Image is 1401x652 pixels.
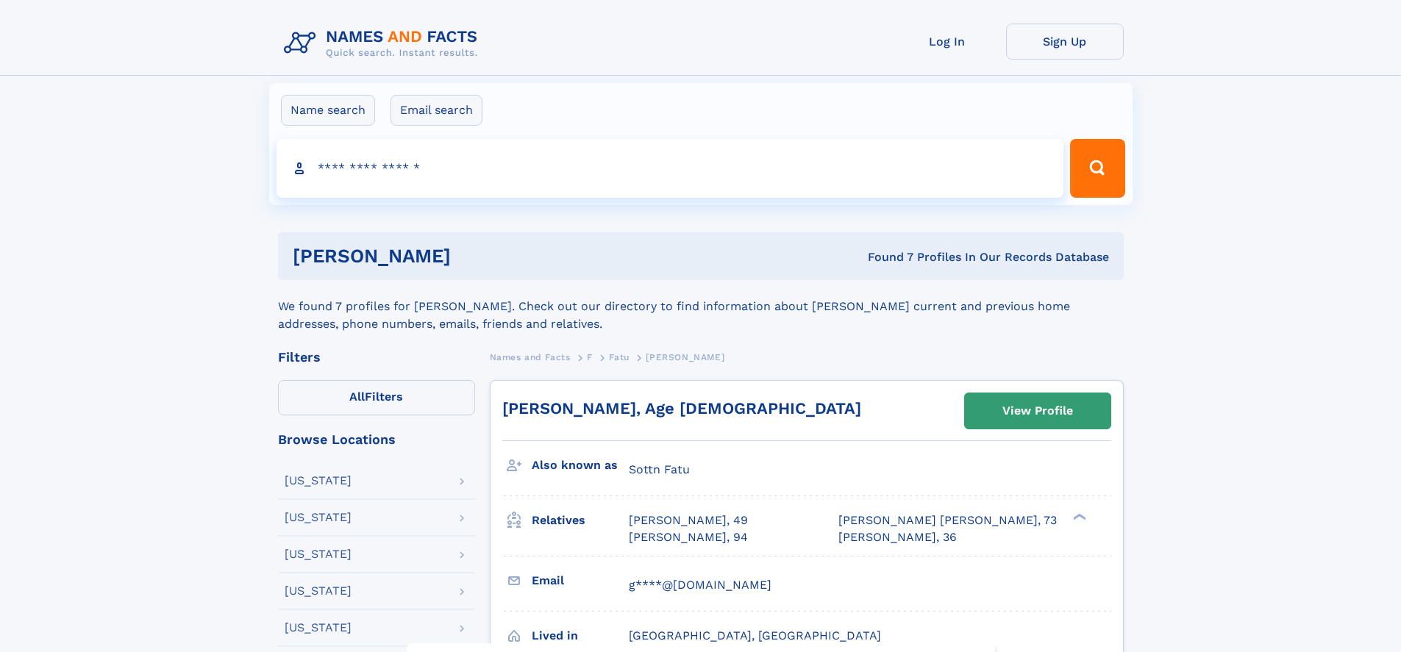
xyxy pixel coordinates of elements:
[285,548,352,560] div: [US_STATE]
[349,390,365,404] span: All
[888,24,1006,60] a: Log In
[1070,139,1124,198] button: Search Button
[838,529,957,545] a: [PERSON_NAME], 36
[277,139,1064,198] input: search input
[285,585,352,597] div: [US_STATE]
[609,348,629,366] a: Fatu
[391,95,482,126] label: Email search
[1069,512,1087,522] div: ❯
[278,433,475,446] div: Browse Locations
[609,352,629,362] span: Fatu
[281,95,375,126] label: Name search
[629,462,690,476] span: Sottn Fatu
[629,512,748,529] a: [PERSON_NAME], 49
[532,568,629,593] h3: Email
[629,628,881,642] span: [GEOGRAPHIC_DATA], [GEOGRAPHIC_DATA]
[646,352,724,362] span: [PERSON_NAME]
[838,512,1057,529] a: [PERSON_NAME] [PERSON_NAME], 73
[587,348,593,366] a: F
[490,348,571,366] a: Names and Facts
[278,280,1124,333] div: We found 7 profiles for [PERSON_NAME]. Check out our directory to find information about [PERSON_...
[502,399,861,418] a: [PERSON_NAME], Age [DEMOGRAPHIC_DATA]
[278,24,490,63] img: Logo Names and Facts
[532,453,629,478] h3: Also known as
[278,380,475,415] label: Filters
[629,529,748,545] a: [PERSON_NAME], 94
[293,247,660,265] h1: [PERSON_NAME]
[965,393,1111,429] a: View Profile
[1006,24,1124,60] a: Sign Up
[278,351,475,364] div: Filters
[587,352,593,362] span: F
[1002,394,1073,428] div: View Profile
[285,512,352,523] div: [US_STATE]
[532,623,629,648] h3: Lived in
[532,508,629,533] h3: Relatives
[285,475,352,487] div: [US_STATE]
[285,622,352,634] div: [US_STATE]
[659,249,1109,265] div: Found 7 Profiles In Our Records Database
